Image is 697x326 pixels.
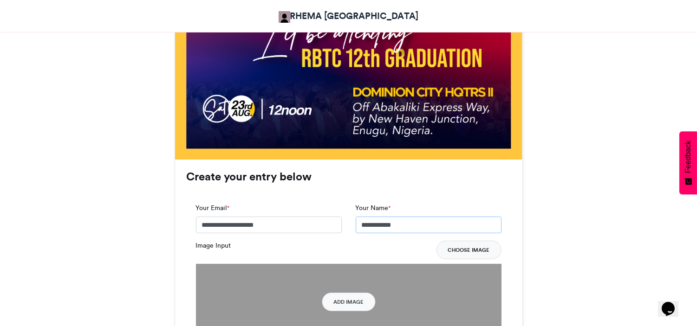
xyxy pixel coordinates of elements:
[279,11,290,23] img: RHEMA NIGERIA
[196,241,231,250] label: Image Input
[356,203,391,213] label: Your Name
[684,141,692,173] span: Feedback
[187,171,511,182] h3: Create your entry below
[279,9,419,23] a: RHEMA [GEOGRAPHIC_DATA]
[679,131,697,194] button: Feedback - Show survey
[658,289,688,317] iframe: chat widget
[196,203,230,213] label: Your Email
[436,241,502,259] button: Choose Image
[322,293,375,311] button: Add Image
